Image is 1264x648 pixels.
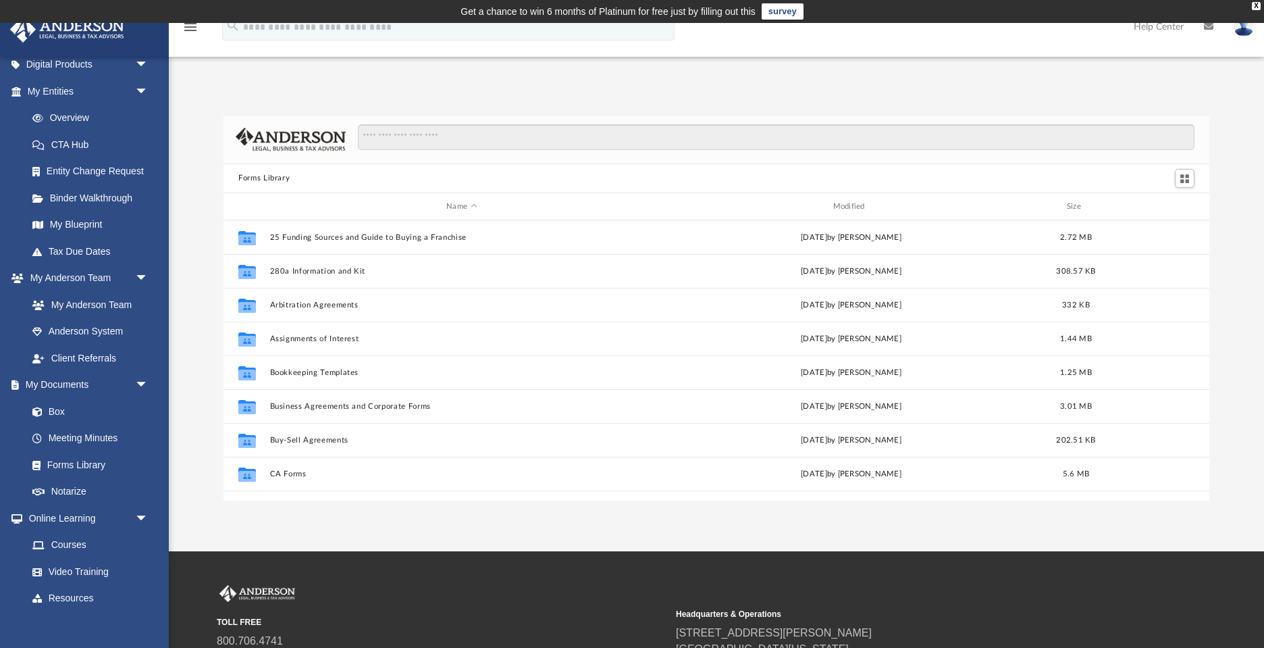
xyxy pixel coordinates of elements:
[676,627,872,639] a: [STREET_ADDRESS][PERSON_NAME]
[660,367,1043,379] div: [DATE] by [PERSON_NAME]
[1049,201,1103,213] div: Size
[1060,369,1092,376] span: 1.25 MB
[226,18,240,33] i: search
[182,19,199,35] i: menu
[1063,470,1090,478] span: 5.6 MB
[270,301,654,309] button: Arbitration Agreements
[660,333,1043,345] div: [DATE] by [PERSON_NAME]
[135,51,162,79] span: arrow_drop_down
[223,220,1209,500] div: grid
[19,532,162,559] a: Courses
[19,425,162,452] a: Meeting Minutes
[19,131,169,158] a: CTA Hub
[1056,437,1095,444] span: 202.51 KB
[762,3,804,20] a: survey
[19,291,155,318] a: My Anderson Team
[660,299,1043,311] div: [DATE] by [PERSON_NAME]
[217,616,666,628] small: TOLL FREE
[19,558,155,585] a: Video Training
[135,78,162,105] span: arrow_drop_down
[1252,2,1261,10] div: close
[217,635,283,647] a: 800.706.4741
[19,238,169,265] a: Tax Due Dates
[660,468,1043,480] div: [DATE] by [PERSON_NAME]
[19,184,169,211] a: Binder Walkthrough
[19,478,162,505] a: Notarize
[1234,17,1254,36] img: User Pic
[9,78,169,105] a: My Entitiesarrow_drop_down
[6,16,128,43] img: Anderson Advisors Platinum Portal
[270,368,654,377] button: Bookkeeping Templates
[1109,201,1203,213] div: id
[1175,169,1195,188] button: Switch to Grid View
[269,201,654,213] div: Name
[19,211,162,239] a: My Blueprint
[9,505,162,532] a: Online Learningarrow_drop_down
[660,232,1043,244] div: [DATE] by [PERSON_NAME]
[660,266,1043,278] div: [DATE] by [PERSON_NAME]
[9,265,162,292] a: My Anderson Teamarrow_drop_down
[135,372,162,399] span: arrow_drop_down
[358,124,1194,150] input: Search files and folders
[270,436,654,445] button: Buy-Sell Agreements
[135,505,162,532] span: arrow_drop_down
[19,105,169,132] a: Overview
[217,585,298,603] img: Anderson Advisors Platinum Portal
[1056,268,1095,275] span: 308.57 KB
[270,470,654,478] button: CA Forms
[19,318,162,345] a: Anderson System
[1062,301,1090,309] span: 332 KB
[135,265,162,293] span: arrow_drop_down
[230,201,263,213] div: id
[460,3,756,20] div: Get a chance to win 6 months of Platinum for free just by filling out this
[19,158,169,185] a: Entity Change Request
[660,434,1043,447] div: [DATE] by [PERSON_NAME]
[1060,234,1092,241] span: 2.72 MB
[270,402,654,411] button: Business Agreements and Corporate Forms
[9,51,169,78] a: Digital Productsarrow_drop_down
[660,401,1043,413] div: [DATE] by [PERSON_NAME]
[182,26,199,35] a: menu
[238,172,290,184] button: Forms Library
[19,451,155,478] a: Forms Library
[270,267,654,276] button: 280a Information and Kit
[270,233,654,242] button: 25 Funding Sources and Guide to Buying a Franchise
[270,334,654,343] button: Assignments of Interest
[19,345,162,372] a: Client Referrals
[9,372,162,399] a: My Documentsarrow_drop_down
[1060,335,1092,343] span: 1.44 MB
[659,201,1043,213] div: Modified
[1060,403,1092,410] span: 3.01 MB
[19,585,162,612] a: Resources
[19,398,155,425] a: Box
[676,608,1126,620] small: Headquarters & Operations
